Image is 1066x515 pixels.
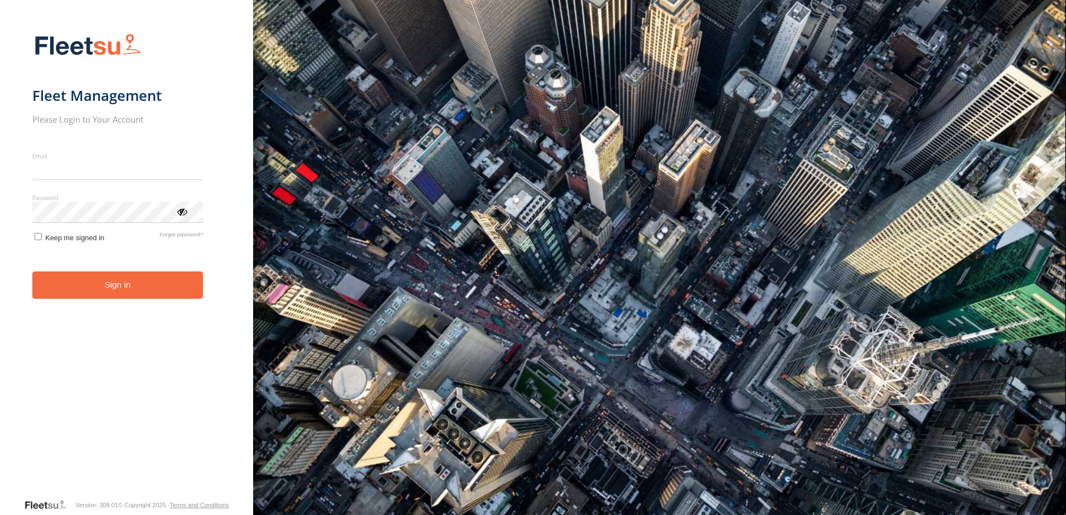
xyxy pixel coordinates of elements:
h1: Fleet Management [32,86,203,105]
a: Visit our Website [24,499,75,511]
div: ViewPassword [176,206,187,217]
button: Sign in [32,271,203,299]
div: © Copyright 2025 - [118,502,229,508]
a: Terms and Conditions [169,502,229,508]
form: main [32,27,221,498]
label: Email [32,152,203,160]
span: Keep me signed in [45,234,104,242]
div: Version: 308.01 [75,502,118,508]
input: Keep me signed in [35,233,42,240]
a: Forgot password? [159,231,203,242]
img: Fleetsu [32,31,144,60]
label: Password [32,193,203,202]
h2: Please Login to Your Account [32,114,203,125]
